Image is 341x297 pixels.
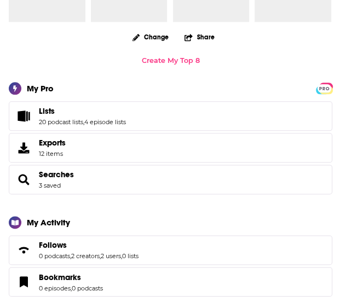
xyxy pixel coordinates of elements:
span: , [100,252,101,260]
span: , [83,118,84,126]
button: Change [126,30,175,44]
span: Lists [39,106,55,116]
a: 20 podcast lists [39,118,83,126]
a: Bookmarks [13,274,34,289]
button: Share [184,26,215,48]
a: Searches [39,170,74,179]
span: Lists [9,101,332,131]
a: 0 episodes [39,284,71,292]
a: 2 users [101,252,121,260]
a: 2 creators [71,252,100,260]
a: Searches [13,172,34,187]
span: Exports [39,138,66,148]
div: My Activity [27,217,70,228]
span: Follows [39,240,67,250]
span: PRO [317,84,331,92]
a: Bookmarks [39,272,103,282]
span: , [70,252,71,260]
a: Create My Top 8 [142,56,200,65]
span: Bookmarks [39,272,81,282]
span: Searches [9,165,332,194]
a: PRO [317,84,331,92]
span: , [121,252,122,260]
a: 4 episode lists [84,118,126,126]
a: 0 podcasts [39,252,70,260]
a: Follows [39,240,138,250]
a: Exports [9,133,332,162]
a: 0 podcasts [72,284,103,292]
span: Bookmarks [9,267,332,296]
a: 3 saved [39,182,61,189]
a: 0 lists [122,252,138,260]
span: Exports [13,140,34,155]
a: Follows [13,242,34,258]
span: , [71,284,72,292]
span: Follows [9,235,332,265]
a: Lists [13,108,34,124]
a: Lists [39,106,126,116]
div: My Pro [27,83,54,94]
span: 12 items [39,150,66,158]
